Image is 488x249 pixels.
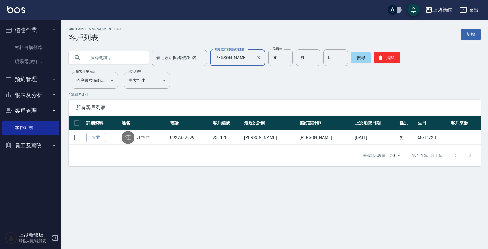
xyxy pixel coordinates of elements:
div: 上越新館 [432,6,452,14]
th: 電話 [168,116,211,130]
a: 現場電腦打卡 [2,55,59,69]
p: 服務人員/純報表 [19,238,50,244]
th: 詳細資料 [85,116,120,130]
h5: 上越新館店 [19,232,50,238]
button: Clear [254,53,263,62]
td: [PERSON_NAME] [242,130,298,145]
th: 性別 [398,116,416,130]
span: 所有客戶列表 [76,105,473,111]
img: Person [5,232,17,244]
td: [DATE] [353,130,398,145]
button: 上越新館 [423,4,455,16]
button: 員工及薪資 [2,138,59,154]
button: 搜尋 [351,52,371,63]
button: 客戶管理 [2,103,59,119]
img: Logo [7,6,25,13]
button: 預約管理 [2,71,59,87]
label: 呈現順序 [128,69,141,74]
button: 櫃檯作業 [2,22,59,38]
th: 客戶來源 [449,116,481,130]
div: 依序最後編輯時間 [72,72,118,89]
button: 登出 [457,4,481,16]
label: 顧客排序方式 [76,69,95,74]
h3: 客戶列表 [69,33,122,42]
input: 搜尋關鍵字 [86,49,144,66]
th: 最近設計師 [242,116,298,130]
td: 231128 [211,130,242,145]
td: 0927382029 [168,130,211,145]
th: 客戶編號 [211,116,242,130]
button: save [407,4,420,16]
a: 客戶列表 [2,121,59,135]
a: 查看 [86,133,106,142]
th: 姓名 [120,116,168,130]
label: 偏好設計師編號/姓名 [214,47,245,52]
th: 偏好設計師 [298,116,354,130]
p: 每頁顯示數量 [363,153,385,158]
div: 由大到小 [124,72,170,89]
p: 1 筆資料, 1 / 1 [69,92,481,97]
a: 新增 [461,29,481,40]
button: 清除 [374,52,400,63]
p: 第 1–1 筆 共 1 筆 [412,153,442,158]
button: 報表及分析 [2,87,59,103]
th: 生日 [416,116,449,130]
td: 男 [398,130,416,145]
h2: Customer Management List [69,27,122,31]
td: [PERSON_NAME] [298,130,354,145]
div: 50 [388,147,402,164]
div: 江 [122,131,134,144]
td: 68/11/28 [416,130,449,145]
th: 上次消費日期 [353,116,398,130]
a: 江怡君 [137,134,150,140]
label: 民國年 [273,47,282,51]
a: 材料自購登錄 [2,40,59,55]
